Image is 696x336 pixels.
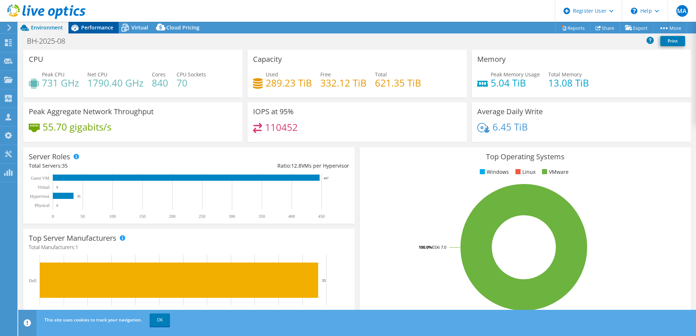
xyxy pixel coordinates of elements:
[189,162,349,170] div: Ratio: VMs per Hypervisor
[258,214,265,219] text: 350
[548,79,589,87] h4: 13.08 TiB
[56,204,58,207] text: 0
[432,244,446,250] tspan: ESXi 7.0
[56,185,58,189] text: 0
[80,214,85,219] text: 50
[514,168,535,176] li: Linux
[620,22,653,33] a: Export
[31,176,49,181] text: Guest VM
[365,153,685,161] h3: Top Operating Systems
[150,313,170,327] a: OK
[324,176,329,180] text: 447
[493,123,528,131] h4: 6.45 TiB
[24,37,76,45] h1: BH-2025-08
[320,79,367,87] h4: 332.12 TiB
[265,123,298,131] h4: 110452
[42,79,79,87] h4: 731 GHz
[548,71,582,78] span: Total Memory
[477,108,543,116] h3: Average Daily Write
[540,168,569,176] li: VMware
[29,234,116,242] h3: Top Server Manufacturers
[318,214,325,219] text: 450
[653,22,687,33] a: More
[177,79,206,87] h4: 70
[253,55,282,63] h3: Capacity
[77,195,81,198] text: 35
[131,24,148,31] span: Virtual
[419,244,432,250] tspan: 100.0%
[152,71,166,78] span: Cores
[169,214,175,219] text: 200
[375,79,421,87] h4: 621.35 TiB
[42,71,64,78] span: Peak CPU
[29,278,36,283] text: Dell
[52,214,54,219] text: 0
[266,79,312,87] h4: 289.23 TiB
[29,108,154,116] h3: Peak Aggregate Network Throughput
[62,162,68,169] span: 35
[555,22,590,33] a: Reports
[35,203,50,208] text: Physical
[322,278,326,283] text: 35
[87,71,107,78] span: Net CPU
[660,36,685,46] a: Print
[291,162,301,169] span: 12.8
[631,8,637,14] svg: \n
[29,162,189,170] div: Total Servers:
[152,79,168,87] h4: 840
[478,168,509,176] li: Windows
[87,79,143,87] h4: 1790.40 GHz
[43,123,111,131] h4: 55.70 gigabits/s
[320,71,331,78] span: Free
[44,317,142,323] span: This site uses cookies to track your navigation.
[29,55,43,63] h3: CPU
[375,71,387,78] span: Total
[676,5,688,17] span: MA
[590,22,620,33] a: Share
[477,55,506,63] h3: Memory
[139,214,146,219] text: 150
[199,214,205,219] text: 250
[266,71,278,78] span: Used
[37,185,50,190] text: Virtual
[166,24,199,31] span: Cloud Pricing
[491,79,540,87] h4: 5.04 TiB
[109,214,116,219] text: 100
[75,244,78,251] span: 1
[491,71,540,78] span: Peak Memory Usage
[288,214,295,219] text: 400
[177,71,206,78] span: CPU Sockets
[30,194,50,199] text: Hypervisor
[81,24,113,31] span: Performance
[29,243,349,251] h4: Total Manufacturers:
[253,108,294,116] h3: IOPS at 95%
[31,24,63,31] span: Environment
[29,153,70,161] h3: Server Roles
[229,214,235,219] text: 300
